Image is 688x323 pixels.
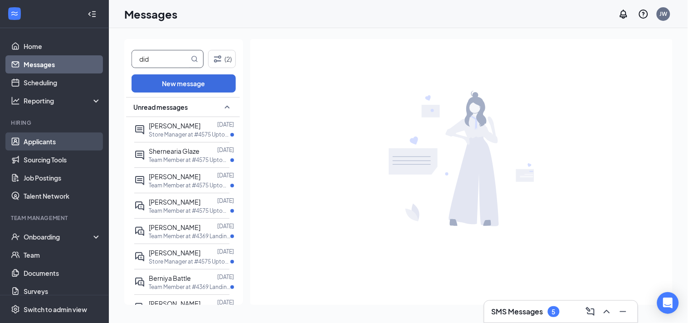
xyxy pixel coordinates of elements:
[133,103,188,112] span: Unread messages
[134,302,145,313] svg: ActiveDoubleChat
[24,246,101,264] a: Team
[24,55,101,73] a: Messages
[616,304,630,319] button: Minimize
[149,223,200,231] span: [PERSON_NAME]
[600,304,614,319] button: ChevronUp
[552,308,556,316] div: 5
[11,214,99,222] div: Team Management
[149,122,200,130] span: [PERSON_NAME]
[149,232,230,240] p: Team Member at #4369 Landings Barberito
[88,10,97,19] svg: Collapse
[24,232,93,241] div: Onboarding
[660,10,668,18] div: JW
[217,273,234,281] p: [DATE]
[217,222,234,230] p: [DATE]
[24,151,101,169] a: Sourcing Tools
[149,207,230,215] p: Team Member at #4575 Uptown Barberitos
[217,299,234,306] p: [DATE]
[601,306,612,317] svg: ChevronUp
[10,9,19,18] svg: WorkstreamLogo
[149,147,200,155] span: Shernearia Glaze
[11,96,20,105] svg: Analysis
[217,248,234,255] p: [DATE]
[11,119,99,127] div: Hiring
[149,274,191,282] span: Berniya Battle
[134,201,145,211] svg: ActiveDoubleChat
[132,50,189,68] input: Search
[24,96,102,105] div: Reporting
[11,305,20,314] svg: Settings
[149,172,200,181] span: [PERSON_NAME]
[24,37,101,55] a: Home
[149,198,200,206] span: [PERSON_NAME]
[24,73,101,92] a: Scheduling
[24,264,101,282] a: Documents
[618,9,629,20] svg: Notifications
[134,150,145,161] svg: ActiveChat
[149,156,230,164] p: Team Member at #4575 Uptown Barberitos
[149,181,230,189] p: Team Member at #4575 Uptown Barberitos
[638,9,649,20] svg: QuestionInfo
[657,292,679,314] div: Open Intercom Messenger
[191,55,198,63] svg: MagnifyingGlass
[149,131,230,138] p: Store Manager at #4575 Uptown Barberitos
[492,307,543,317] h3: SMS Messages
[134,251,145,262] svg: ActiveDoubleChat
[222,102,233,113] svg: SmallChevronUp
[212,54,223,64] svg: Filter
[134,226,145,237] svg: ActiveDoubleChat
[585,306,596,317] svg: ComposeMessage
[124,6,177,22] h1: Messages
[618,306,629,317] svg: Minimize
[149,299,200,308] span: [PERSON_NAME]
[149,258,230,265] p: Store Manager at #4575 Uptown Barberitos
[24,169,101,187] a: Job Postings
[217,171,234,179] p: [DATE]
[217,197,234,205] p: [DATE]
[217,146,234,154] p: [DATE]
[149,283,230,291] p: Team Member at #4369 Landings Barberito
[134,124,145,135] svg: ActiveChat
[208,50,236,68] button: Filter (2)
[24,132,101,151] a: Applicants
[134,277,145,288] svg: ActiveDoubleChat
[583,304,598,319] button: ComposeMessage
[24,305,87,314] div: Switch to admin view
[132,74,236,93] button: New message
[217,121,234,128] p: [DATE]
[24,187,101,205] a: Talent Network
[134,175,145,186] svg: ActiveChat
[11,232,20,241] svg: UserCheck
[24,282,101,300] a: Surveys
[149,249,200,257] span: [PERSON_NAME]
